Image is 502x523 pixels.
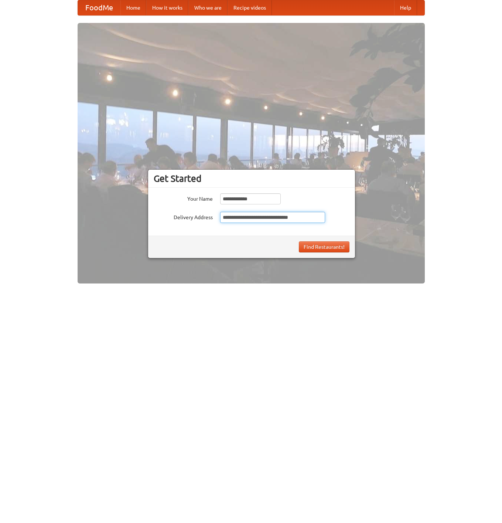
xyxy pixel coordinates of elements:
a: Home [120,0,146,15]
h3: Get Started [154,173,349,184]
a: Recipe videos [228,0,272,15]
a: FoodMe [78,0,120,15]
label: Delivery Address [154,212,213,221]
a: Who we are [188,0,228,15]
a: How it works [146,0,188,15]
label: Your Name [154,193,213,203]
a: Help [394,0,417,15]
button: Find Restaurants! [299,241,349,252]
